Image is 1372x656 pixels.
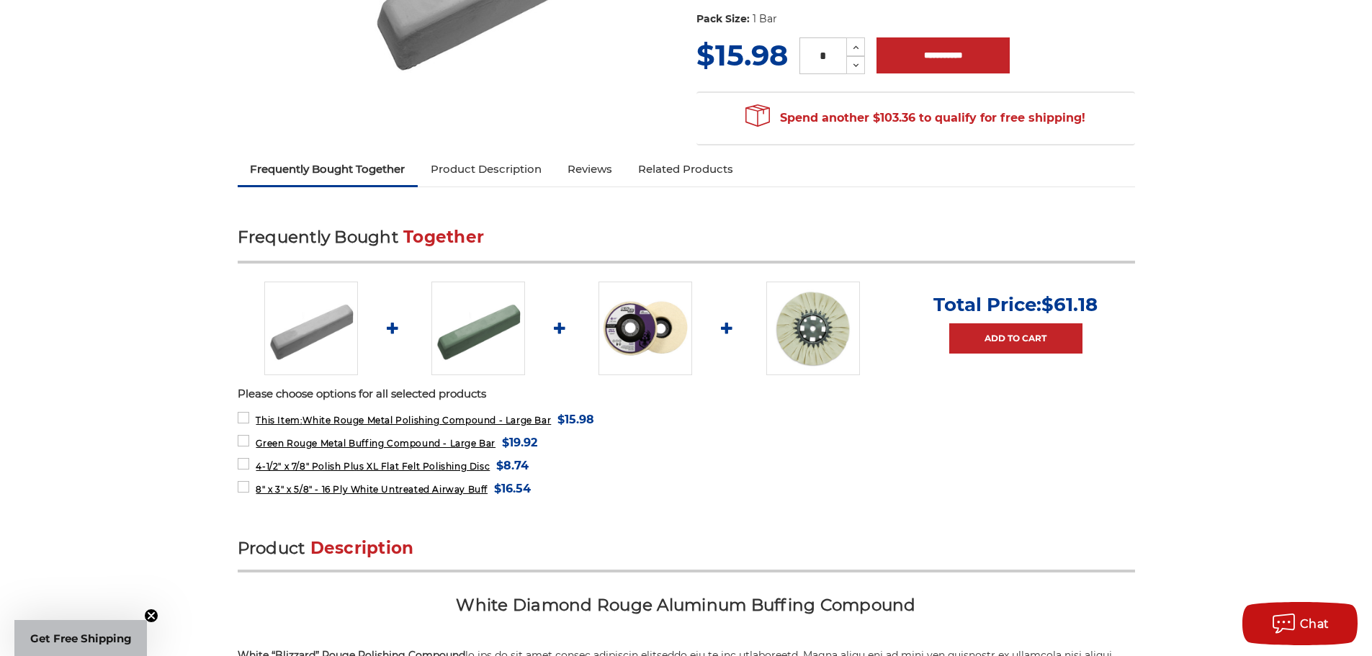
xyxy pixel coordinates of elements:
[403,227,484,247] span: Together
[456,595,915,615] span: White Diamond Rouge Aluminum Buffing Compound
[1041,293,1098,316] span: $61.18
[949,323,1082,354] a: Add to Cart
[696,37,788,73] span: $15.98
[264,282,358,375] img: White Rouge Buffing Compound
[625,153,746,185] a: Related Products
[555,153,625,185] a: Reviews
[14,620,147,656] div: Get Free ShippingClose teaser
[496,456,529,475] span: $8.74
[256,461,490,472] span: 4-1/2" x 7/8" Polish Plus XL Flat Felt Polishing Disc
[238,227,398,247] span: Frequently Bought
[418,153,555,185] a: Product Description
[238,386,1135,403] p: Please choose options for all selected products
[238,538,305,558] span: Product
[557,410,594,429] span: $15.98
[256,415,302,426] strong: This Item:
[1242,602,1358,645] button: Chat
[502,433,537,452] span: $19.92
[494,479,531,498] span: $16.54
[238,153,418,185] a: Frequently Bought Together
[696,12,750,27] dt: Pack Size:
[30,632,132,645] span: Get Free Shipping
[256,484,488,495] span: 8" x 3" x 5/8" - 16 Ply White Untreated Airway Buff
[256,415,551,426] span: White Rouge Metal Polishing Compound - Large Bar
[1300,617,1330,631] span: Chat
[310,538,414,558] span: Description
[144,608,158,623] button: Close teaser
[256,438,496,449] span: Green Rouge Metal Buffing Compound - Large Bar
[933,293,1098,316] p: Total Price:
[753,12,777,27] dd: 1 Bar
[745,111,1085,125] span: Spend another $103.36 to qualify for free shipping!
